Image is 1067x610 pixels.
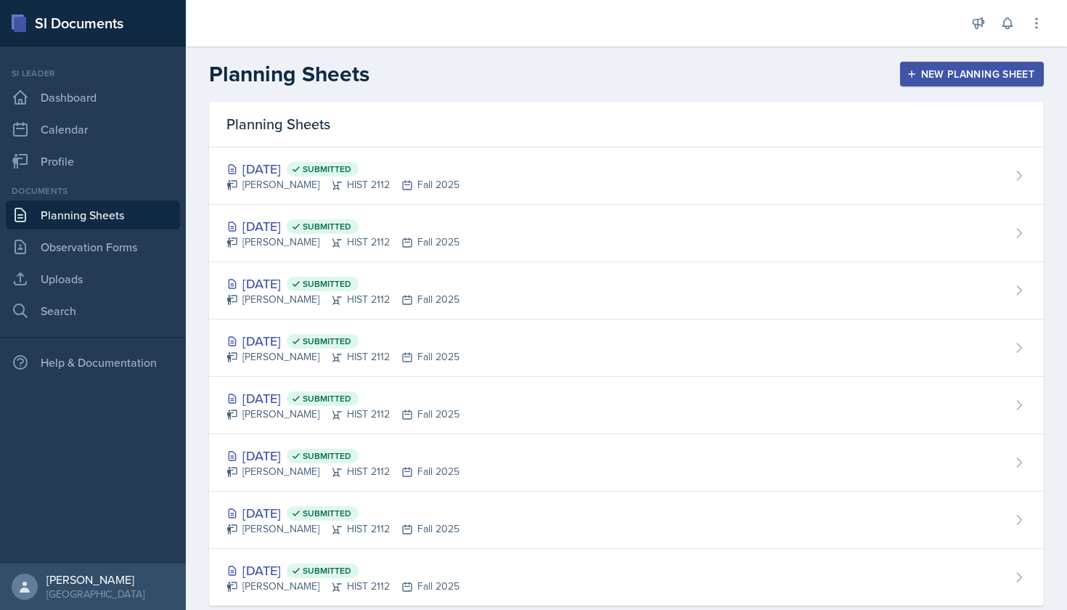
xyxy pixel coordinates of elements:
span: Submitted [303,565,351,577]
div: [PERSON_NAME] HIST 2112 Fall 2025 [226,407,459,422]
a: [DATE] Submitted [PERSON_NAME]HIST 2112Fall 2025 [209,147,1044,205]
a: [DATE] Submitted [PERSON_NAME]HIST 2112Fall 2025 [209,434,1044,492]
a: [DATE] Submitted [PERSON_NAME]HIST 2112Fall 2025 [209,205,1044,262]
div: New Planning Sheet [909,68,1034,80]
a: Planning Sheets [6,200,180,229]
div: [DATE] [226,503,459,523]
a: Uploads [6,264,180,293]
span: Submitted [303,221,351,232]
a: Dashboard [6,83,180,112]
div: [DATE] [226,274,459,293]
a: [DATE] Submitted [PERSON_NAME]HIST 2112Fall 2025 [209,549,1044,606]
span: Submitted [303,450,351,462]
span: Submitted [303,393,351,404]
div: [PERSON_NAME] HIST 2112 Fall 2025 [226,464,459,479]
span: Submitted [303,508,351,519]
a: Calendar [6,115,180,144]
a: Observation Forms [6,232,180,261]
span: Submitted [303,163,351,175]
div: [DATE] [226,159,459,179]
a: [DATE] Submitted [PERSON_NAME]HIST 2112Fall 2025 [209,377,1044,434]
div: [PERSON_NAME] HIST 2112 Fall 2025 [226,177,459,192]
div: [GEOGRAPHIC_DATA] [46,587,144,601]
a: [DATE] Submitted [PERSON_NAME]HIST 2112Fall 2025 [209,320,1044,377]
div: [DATE] [226,389,459,408]
div: [PERSON_NAME] HIST 2112 Fall 2025 [226,349,459,365]
div: [PERSON_NAME] [46,572,144,587]
span: Submitted [303,335,351,347]
div: Si leader [6,67,180,80]
h2: Planning Sheets [209,61,369,87]
a: Profile [6,147,180,176]
span: Submitted [303,278,351,290]
div: Planning Sheets [209,102,1044,147]
div: [PERSON_NAME] HIST 2112 Fall 2025 [226,579,459,594]
button: New Planning Sheet [900,62,1044,86]
div: [DATE] [226,561,459,580]
div: [DATE] [226,216,459,236]
div: Help & Documentation [6,348,180,377]
a: Search [6,296,180,325]
div: [DATE] [226,446,459,465]
div: [DATE] [226,331,459,351]
a: [DATE] Submitted [PERSON_NAME]HIST 2112Fall 2025 [209,262,1044,320]
a: [DATE] Submitted [PERSON_NAME]HIST 2112Fall 2025 [209,492,1044,549]
div: Documents [6,184,180,198]
div: [PERSON_NAME] HIST 2112 Fall 2025 [226,235,459,250]
div: [PERSON_NAME] HIST 2112 Fall 2025 [226,292,459,307]
div: [PERSON_NAME] HIST 2112 Fall 2025 [226,521,459,537]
